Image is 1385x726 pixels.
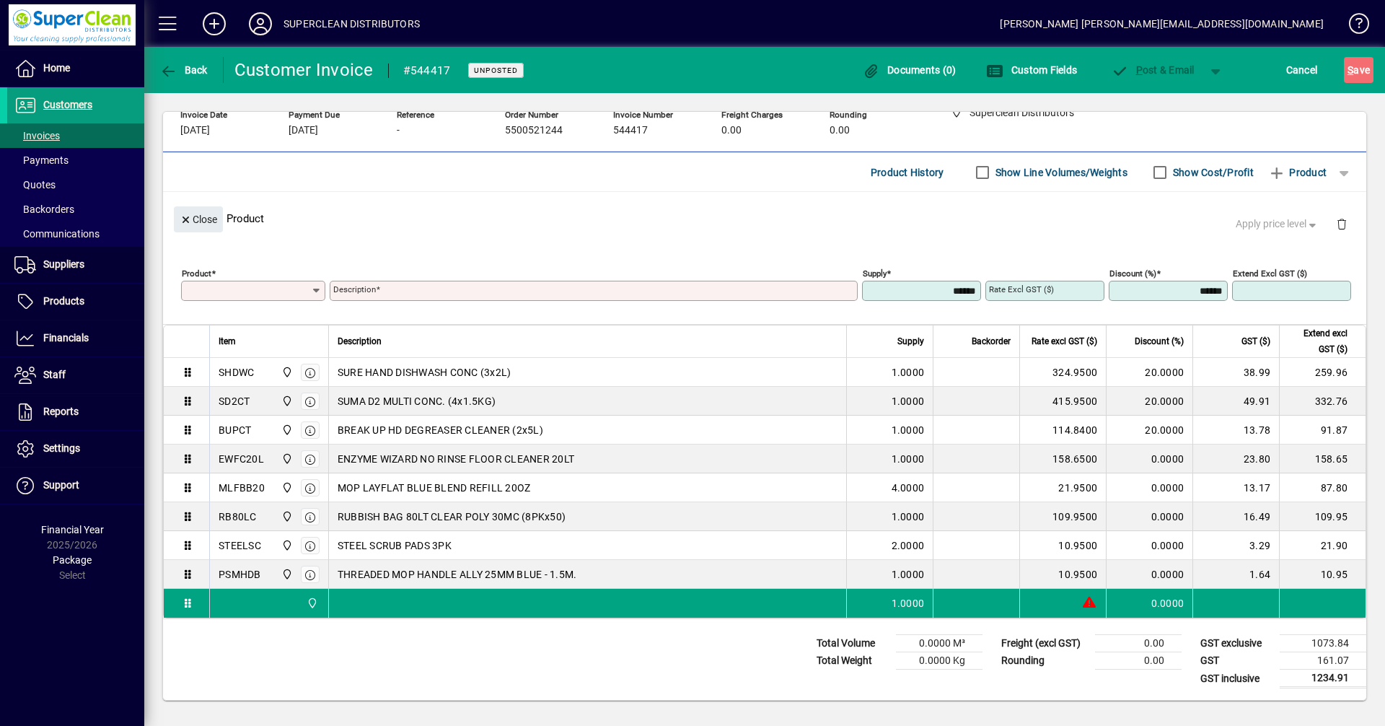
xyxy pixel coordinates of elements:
label: Show Cost/Profit [1170,165,1254,180]
span: Staff [43,369,66,380]
td: 0.0000 [1106,502,1192,531]
td: 259.96 [1279,358,1366,387]
td: 1073.84 [1280,635,1366,652]
span: Customers [43,99,92,110]
label: Show Line Volumes/Weights [993,165,1127,180]
span: Cancel [1286,58,1318,82]
td: 0.00 [1095,635,1182,652]
span: Superclean Distributors [278,567,294,582]
div: Product [163,192,1366,245]
td: 3.29 [1192,531,1279,560]
a: Knowledge Base [1338,3,1367,50]
span: Communications [14,228,100,240]
button: Documents (0) [859,57,960,83]
td: 332.76 [1279,387,1366,416]
span: Payments [14,154,69,166]
td: 10.95 [1279,560,1366,589]
span: 544417 [613,125,648,136]
span: Item [219,333,236,349]
div: SD2CT [219,394,250,408]
span: Package [53,554,92,566]
div: MLFBB20 [219,481,265,495]
td: 20.0000 [1106,416,1192,445]
span: SUMA D2 MULTI CONC. (4x1.5KG) [338,394,496,408]
div: 21.9500 [1029,481,1097,495]
a: Financials [7,320,144,357]
td: GST exclusive [1193,635,1280,652]
a: Reports [7,394,144,430]
span: S [1347,64,1353,76]
span: GST ($) [1241,333,1270,349]
app-page-header-button: Delete [1324,217,1359,230]
button: Close [174,206,223,232]
td: 23.80 [1192,445,1279,473]
td: 0.0000 M³ [896,635,982,652]
span: STEEL SCRUB PADS 3PK [338,538,452,553]
span: 1.0000 [892,394,925,408]
button: Apply price level [1230,211,1325,237]
button: Back [156,57,211,83]
span: Financials [43,332,89,344]
span: 4.0000 [892,481,925,495]
span: P [1136,64,1143,76]
span: Description [338,333,382,349]
button: Add [191,11,237,37]
mat-label: Discount (%) [1109,268,1156,279]
td: 0.0000 [1106,531,1192,560]
div: #544417 [403,59,451,82]
span: MOP LAYFLAT BLUE BLEND REFILL 20OZ [338,481,531,495]
a: Communications [7,222,144,246]
span: 1.0000 [892,567,925,582]
span: 1.0000 [892,452,925,466]
span: Superclean Distributors [278,393,294,409]
span: [DATE] [180,125,210,136]
span: [DATE] [289,125,318,136]
span: Quotes [14,179,56,191]
span: Superclean Distributors [278,451,294,467]
span: Back [159,64,208,76]
td: Total Weight [809,652,896,670]
a: Support [7,468,144,504]
td: 0.00 [1095,652,1182,670]
a: Payments [7,148,144,172]
span: 1.0000 [892,596,925,611]
span: Product History [871,161,944,184]
mat-label: Product [182,268,211,279]
span: Unposted [474,66,518,75]
span: 0.00 [721,125,742,136]
span: Superclean Distributors [278,538,294,554]
span: Supply [897,333,924,349]
td: 21.90 [1279,531,1366,560]
div: EWFC20L [219,452,264,466]
span: Support [43,479,79,491]
a: Staff [7,357,144,393]
button: Delete [1324,206,1359,241]
td: GST inclusive [1193,670,1280,688]
td: 161.07 [1280,652,1366,670]
a: Invoices [7,123,144,148]
a: Settings [7,431,144,467]
button: Post & Email [1104,57,1202,83]
span: Rate excl GST ($) [1032,333,1097,349]
span: 1.0000 [892,509,925,524]
div: 10.9500 [1029,567,1097,582]
span: Settings [43,442,80,454]
span: Documents (0) [863,64,957,76]
span: ost & Email [1111,64,1195,76]
span: Superclean Distributors [278,480,294,496]
td: 13.17 [1192,473,1279,502]
td: 38.99 [1192,358,1279,387]
td: 1.64 [1192,560,1279,589]
td: 0.0000 [1106,445,1192,473]
div: SUPERCLEAN DISTRIBUTORS [283,12,420,35]
td: GST [1193,652,1280,670]
span: Home [43,62,70,74]
a: Backorders [7,197,144,222]
span: 5500521244 [505,125,563,136]
span: ave [1347,58,1370,82]
span: - [397,125,400,136]
span: Suppliers [43,258,84,270]
td: Total Volume [809,635,896,652]
td: 109.95 [1279,502,1366,531]
span: ENZYME WIZARD NO RINSE FLOOR CLEANER 20LT [338,452,574,466]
